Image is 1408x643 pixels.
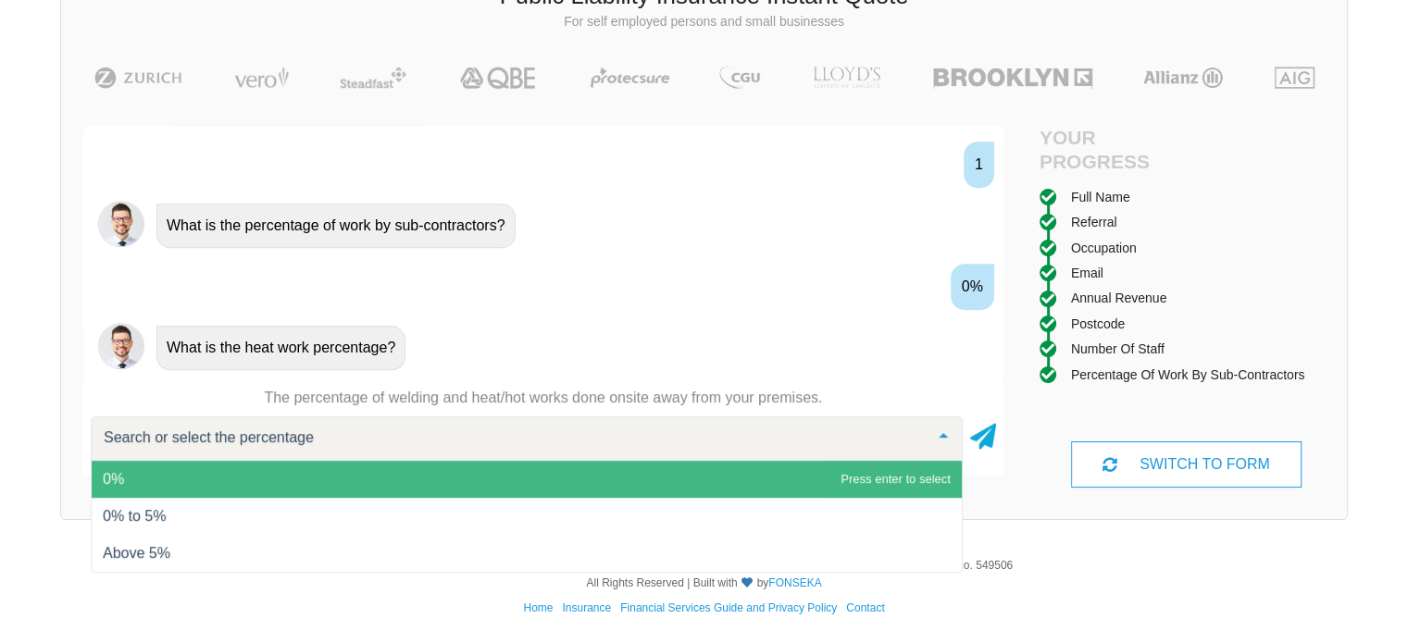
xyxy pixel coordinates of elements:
img: Chatbot | PLI [98,323,144,369]
div: Full Name [1071,187,1130,207]
div: Annual Revenue [1071,288,1167,308]
span: Above 5% [103,545,170,561]
img: QBE | Public Liability Insurance [449,67,549,89]
div: 0% [951,264,994,310]
img: Vero | Public Liability Insurance [226,67,297,89]
img: Protecsure | Public Liability Insurance [583,67,677,89]
input: Search or select the percentage [99,428,925,447]
div: Postcode [1071,314,1125,334]
div: What is the percentage of work by sub-contractors? [156,204,516,248]
p: For self employed persons and small businesses [75,13,1333,31]
span: 0% to 5% [103,508,166,524]
div: SWITCH TO FORM [1071,441,1301,488]
div: Referral [1071,212,1117,232]
a: FONSEKA [768,576,821,589]
a: Home [523,601,553,614]
div: Percentage of work by sub-contractors [1071,365,1305,385]
a: Contact [846,601,884,614]
img: Zurich | Public Liability Insurance [86,67,191,89]
a: Insurance [562,601,611,614]
div: Number of staff [1071,339,1165,359]
img: LLOYD's | Public Liability Insurance [803,67,891,89]
div: 1 [964,142,994,188]
img: Steadfast | Public Liability Insurance [332,67,414,89]
div: What is the heat work percentage? [156,326,405,370]
img: Chatbot | PLI [98,201,144,247]
div: Occupation [1071,238,1137,258]
h4: Your Progress [1040,126,1187,172]
p: The percentage of welding and heat/hot works done onsite away from your premises. [83,388,1003,408]
img: Brooklyn | Public Liability Insurance [926,67,1099,89]
img: Allianz | Public Liability Insurance [1134,67,1232,89]
span: 0% [103,471,124,487]
img: CGU | Public Liability Insurance [712,67,767,89]
a: Financial Services Guide and Privacy Policy [620,601,837,614]
img: AIG | Public Liability Insurance [1267,67,1322,89]
div: Email [1071,263,1103,283]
